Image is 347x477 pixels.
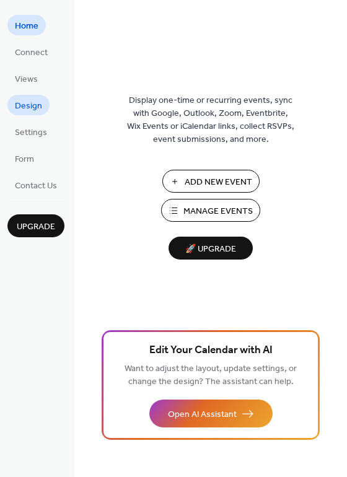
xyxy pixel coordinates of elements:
span: Settings [15,126,47,139]
a: Views [7,68,45,89]
span: Connect [15,46,48,59]
span: Add New Event [185,176,252,189]
span: Contact Us [15,180,57,193]
a: Home [7,15,46,35]
a: Connect [7,42,55,62]
a: Form [7,148,42,168]
span: Edit Your Calendar with AI [149,342,273,359]
span: Form [15,153,34,166]
button: Upgrade [7,214,64,237]
a: Design [7,95,50,115]
span: Manage Events [183,205,253,218]
span: 🚀 Upgrade [176,241,245,258]
button: Open AI Assistant [149,400,273,427]
span: Open AI Assistant [168,408,237,421]
button: Add New Event [162,170,260,193]
a: Settings [7,121,55,142]
span: Design [15,100,42,113]
button: 🚀 Upgrade [169,237,253,260]
span: Want to adjust the layout, update settings, or change the design? The assistant can help. [125,361,297,390]
span: Display one-time or recurring events, sync with Google, Outlook, Zoom, Eventbrite, Wix Events or ... [127,94,294,146]
button: Manage Events [161,199,260,222]
span: Home [15,20,38,33]
a: Contact Us [7,175,64,195]
span: Views [15,73,38,86]
span: Upgrade [17,221,55,234]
